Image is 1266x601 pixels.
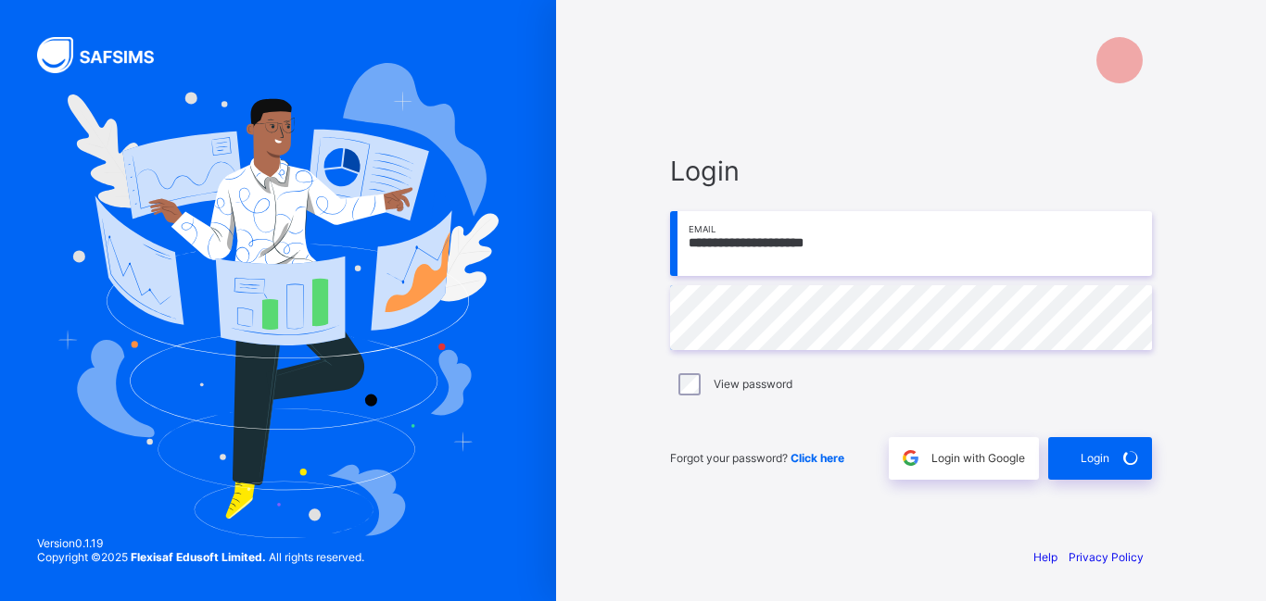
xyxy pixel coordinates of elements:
img: Hero Image [57,63,499,537]
img: google.396cfc9801f0270233282035f929180a.svg [900,447,921,469]
a: Privacy Policy [1069,550,1144,564]
span: Forgot your password? [670,451,844,465]
a: Help [1033,550,1057,564]
strong: Flexisaf Edusoft Limited. [131,550,266,564]
span: Login [1081,451,1109,465]
img: SAFSIMS Logo [37,37,176,73]
a: Click here [791,451,844,465]
span: Login with Google [931,451,1025,465]
label: View password [714,377,792,391]
span: Copyright © 2025 All rights reserved. [37,550,364,564]
span: Version 0.1.19 [37,536,364,550]
span: Login [670,155,1152,187]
